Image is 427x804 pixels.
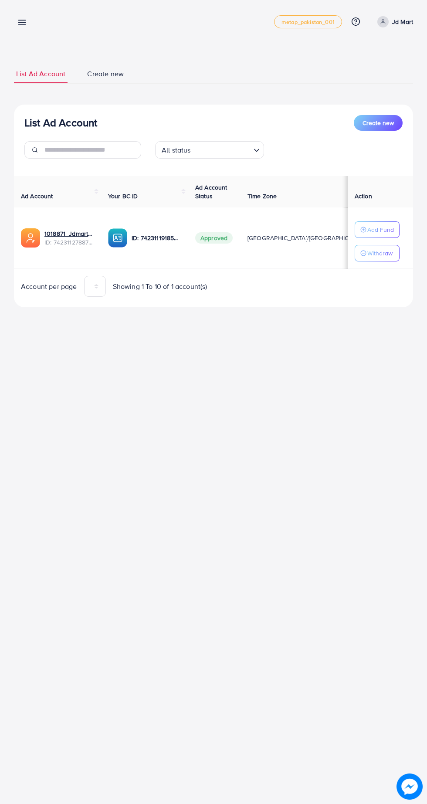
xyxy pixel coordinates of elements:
span: Approved [195,232,233,244]
button: Create new [354,115,403,131]
span: Your BC ID [108,192,138,200]
p: Withdraw [367,248,393,258]
img: ic-ba-acc.ded83a64.svg [108,228,127,248]
span: [GEOGRAPHIC_DATA]/[GEOGRAPHIC_DATA] [247,234,369,242]
span: Ad Account [21,192,53,200]
span: Showing 1 To 10 of 1 account(s) [113,282,207,292]
h3: List Ad Account [24,116,97,129]
button: Withdraw [355,245,400,261]
input: Search for option [193,142,250,156]
span: Create new [87,69,124,79]
a: metap_pakistan_001 [274,15,342,28]
span: Ad Account Status [195,183,227,200]
a: Jd Mart [374,16,413,27]
div: Search for option [155,141,264,159]
span: Create new [363,119,394,127]
p: ID: 7423111918581366785 [132,233,181,243]
p: Add Fund [367,224,394,235]
div: <span class='underline'>1018871_Jdmart_1728328132431</span></br>7423112788702167057 [44,229,94,247]
span: Time Zone [247,192,277,200]
p: Jd Mart [392,17,413,27]
span: Action [355,192,372,200]
img: ic-ads-acc.e4c84228.svg [21,228,40,248]
span: Account per page [21,282,77,292]
a: 1018871_Jdmart_1728328132431 [44,229,94,238]
span: All status [160,144,193,156]
span: metap_pakistan_001 [281,19,335,25]
span: ID: 7423112788702167057 [44,238,94,247]
img: image [396,773,423,800]
span: List Ad Account [16,69,65,79]
button: Add Fund [355,221,400,238]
